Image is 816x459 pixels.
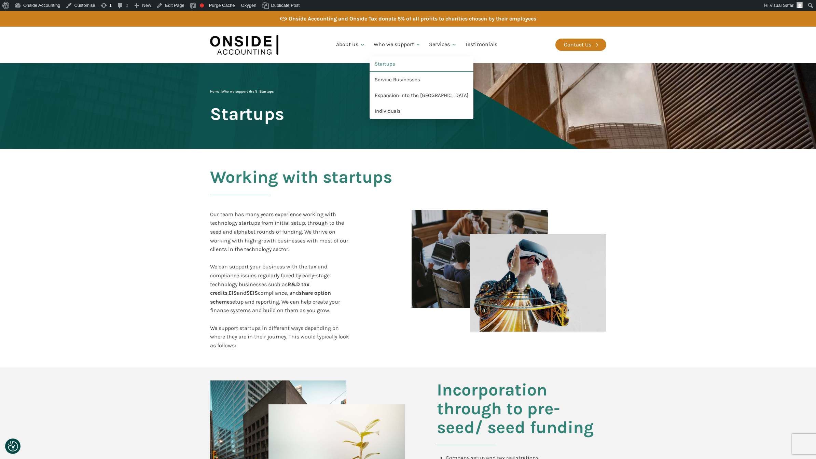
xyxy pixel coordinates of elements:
[555,39,606,51] a: Contact Us
[210,32,278,58] img: Onside Accounting
[210,210,352,350] div: Our team has many years experience working with technology startups from initial setup, through t...
[8,441,18,451] img: Revisit consent button
[370,72,473,88] a: Service Businesses
[222,89,257,94] a: Who we support draft
[210,89,219,94] a: Home
[564,40,591,49] div: Contact Us
[200,3,204,8] div: Focus keyphrase not set
[289,14,536,23] div: Onside Accounting and Onside Tax donate 5% of all profits to charities chosen by their employees
[246,290,258,296] b: SEIS
[210,105,284,123] span: Startups
[770,3,794,8] span: Visual Safari
[260,89,274,94] span: Startups
[210,89,274,94] span: | |
[437,380,606,454] h2: Incorporation through to pre-seed/ seed funding
[370,103,473,119] a: Individuals
[210,290,331,305] b: share option scheme
[370,33,425,56] a: Who we support
[332,33,370,56] a: About us
[210,168,606,203] h2: Working with startups
[370,88,473,103] a: Expansion into the [GEOGRAPHIC_DATA]
[461,33,501,56] a: Testimonials
[229,290,237,296] b: EIS
[425,33,461,56] a: Services
[8,441,18,451] button: Consent Preferences
[370,56,473,72] a: Startups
